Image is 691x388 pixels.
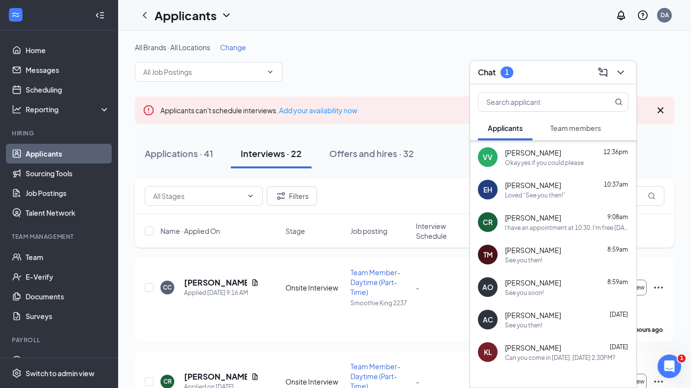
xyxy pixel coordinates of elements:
[595,65,611,80] button: ComposeMessage
[350,268,401,296] span: Team Member-Daytime (Part-Time)
[505,310,561,320] span: [PERSON_NAME]
[658,355,681,378] iframe: Intercom live chat
[220,9,232,21] svg: ChevronDown
[484,347,492,357] div: KL
[478,93,595,111] input: Search applicant
[505,321,542,329] div: See you then!
[145,147,213,160] div: Applications · 41
[505,68,509,76] div: 1
[184,277,247,288] h5: [PERSON_NAME]
[613,65,628,80] button: ChevronDown
[26,368,94,378] div: Switch to admin view
[329,147,414,160] div: Offers and hires · 32
[12,232,108,241] div: Team Management
[160,106,357,115] span: Applicants can't schedule interviews.
[11,10,21,20] svg: WorkstreamLogo
[610,343,628,351] span: [DATE]
[251,373,259,381] svg: Document
[615,9,627,21] svg: Notifications
[135,43,210,52] span: All Brands · All Locations
[266,68,274,76] svg: ChevronDown
[241,147,302,160] div: Interviews · 22
[505,180,561,190] span: [PERSON_NAME]
[160,226,220,236] span: Name · Applied On
[615,98,623,106] svg: MagnifyingGlass
[505,213,561,223] span: [PERSON_NAME]
[660,11,669,19] div: DA
[483,315,493,324] div: AC
[505,343,561,353] span: [PERSON_NAME]
[275,190,287,202] svg: Filter
[488,124,523,132] span: Applicants
[483,250,493,259] div: TM
[597,66,609,78] svg: ComposeMessage
[648,192,656,200] svg: MagnifyingGlass
[483,152,493,162] div: VV
[26,40,110,60] a: Home
[143,104,155,116] svg: Error
[247,192,254,200] svg: ChevronDown
[26,267,110,287] a: E-Verify
[26,163,110,183] a: Sourcing Tools
[153,191,243,201] input: All Stages
[678,355,686,362] span: 1
[482,282,493,292] div: AO
[630,326,663,333] b: 5 hours ago
[655,104,666,116] svg: Cross
[163,283,172,291] div: CC
[26,247,110,267] a: Team
[143,66,262,77] input: All Job Postings
[483,185,492,194] div: EH
[505,289,544,297] div: See you soon!
[26,203,110,223] a: Talent Network
[416,283,419,292] span: -
[26,183,110,203] a: Job Postings
[26,80,110,99] a: Scheduling
[251,279,259,287] svg: Document
[12,336,108,344] div: Payroll
[416,221,475,241] span: Interview Schedule
[505,224,628,232] div: I have an appointment at 10:30. I'm free [DATE]
[155,7,217,24] h1: Applicants
[350,226,387,236] span: Job posting
[505,148,561,158] span: [PERSON_NAME]
[285,226,305,236] span: Stage
[505,159,584,167] div: Okay yes if you could please
[603,148,628,156] span: 12:36pm
[615,66,627,78] svg: ChevronDown
[163,377,172,386] div: CR
[604,181,628,188] span: 10:37am
[26,60,110,80] a: Messages
[285,377,345,387] div: Onsite Interview
[637,9,649,21] svg: QuestionInfo
[26,144,110,163] a: Applicants
[267,186,317,206] button: Filter Filters
[12,368,22,378] svg: Settings
[26,351,110,370] a: Payroll
[505,245,561,255] span: [PERSON_NAME]
[285,283,345,292] div: Onsite Interview
[220,43,246,52] span: Change
[279,106,357,115] a: Add your availability now
[505,278,561,288] span: [PERSON_NAME]
[607,213,628,221] span: 9:08am
[184,371,247,382] h5: [PERSON_NAME]
[505,256,542,264] div: See you then!
[139,9,151,21] svg: ChevronLeft
[12,129,108,137] div: Hiring
[26,287,110,306] a: Documents
[184,288,259,298] div: Applied [DATE] 9:16 AM
[26,104,110,114] div: Reporting
[26,306,110,326] a: Surveys
[607,278,628,286] span: 8:59am
[416,377,419,386] span: -
[505,354,615,362] div: Can you come in [DATE], [DATE] 2:30PM?
[478,67,496,78] h3: Chat
[483,217,493,227] div: CR
[350,299,410,307] p: Smoothie King 2237
[12,104,22,114] svg: Analysis
[610,311,628,318] span: [DATE]
[653,376,664,388] svg: Ellipses
[607,246,628,253] span: 8:59am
